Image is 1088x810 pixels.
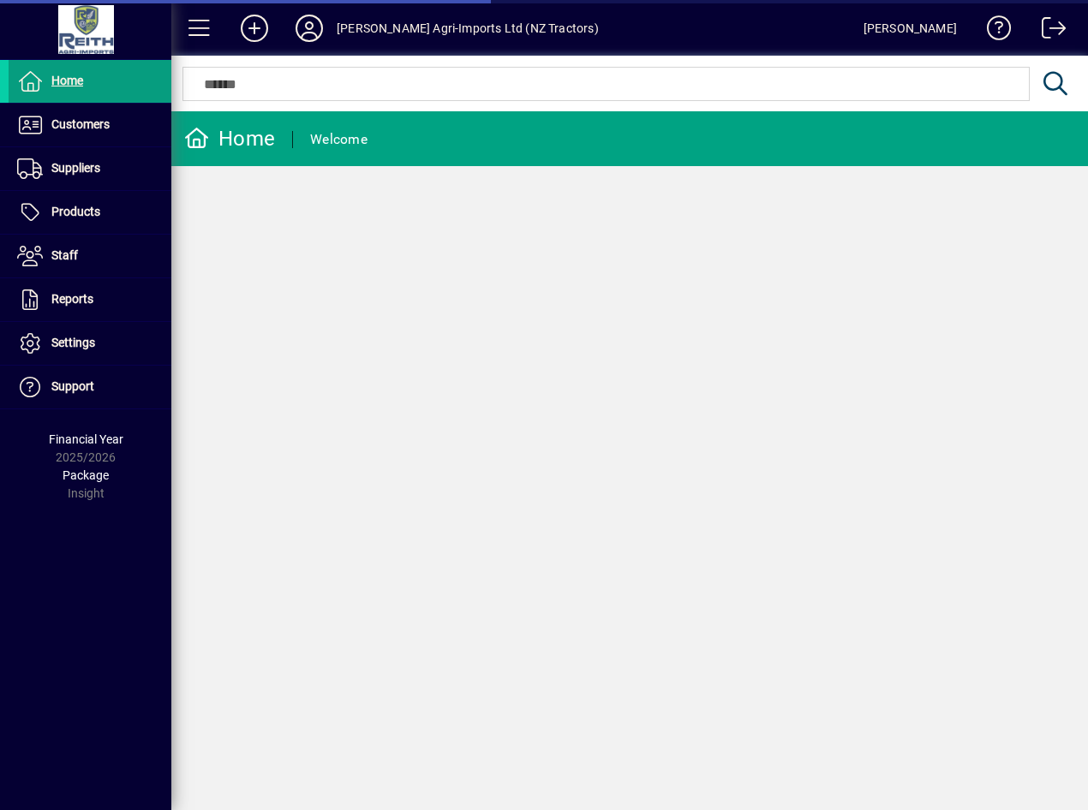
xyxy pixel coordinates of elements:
[9,366,171,408] a: Support
[864,15,957,42] div: [PERSON_NAME]
[51,117,110,131] span: Customers
[310,126,368,153] div: Welcome
[51,205,100,218] span: Products
[1029,3,1067,59] a: Logout
[227,13,282,44] button: Add
[9,191,171,234] a: Products
[9,322,171,365] a: Settings
[337,15,599,42] div: [PERSON_NAME] Agri-Imports Ltd (NZ Tractors)
[63,468,109,482] span: Package
[51,379,94,393] span: Support
[9,104,171,146] a: Customers
[51,292,93,306] span: Reports
[9,147,171,190] a: Suppliers
[51,74,83,87] span: Home
[9,278,171,321] a: Reports
[51,336,95,349] span: Settings
[9,235,171,277] a: Staff
[974,3,1012,59] a: Knowledge Base
[51,161,100,175] span: Suppliers
[51,248,78,262] span: Staff
[49,432,123,446] span: Financial Year
[282,13,337,44] button: Profile
[184,125,275,152] div: Home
